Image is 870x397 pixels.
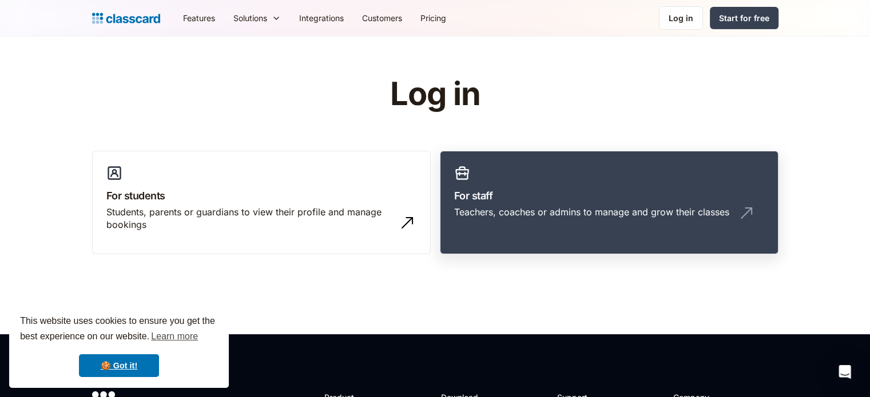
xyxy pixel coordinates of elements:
[669,12,693,24] div: Log in
[92,10,160,26] a: home
[224,5,290,31] div: Solutions
[290,5,353,31] a: Integrations
[710,7,778,29] a: Start for free
[149,328,200,345] a: learn more about cookies
[9,303,229,388] div: cookieconsent
[659,6,703,30] a: Log in
[20,314,218,345] span: This website uses cookies to ensure you get the best experience on our website.
[411,5,455,31] a: Pricing
[831,358,859,386] div: Open Intercom Messenger
[454,188,764,203] h3: For staff
[719,12,769,24] div: Start for free
[106,188,416,203] h3: For students
[440,151,778,255] a: For staffTeachers, coaches or admins to manage and grow their classes
[174,5,224,31] a: Features
[92,151,431,255] a: For studentsStudents, parents or guardians to view their profile and manage bookings
[253,77,617,112] h1: Log in
[233,12,267,24] div: Solutions
[454,206,729,218] div: Teachers, coaches or admins to manage and grow their classes
[106,206,394,231] div: Students, parents or guardians to view their profile and manage bookings
[353,5,411,31] a: Customers
[79,354,159,377] a: dismiss cookie message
